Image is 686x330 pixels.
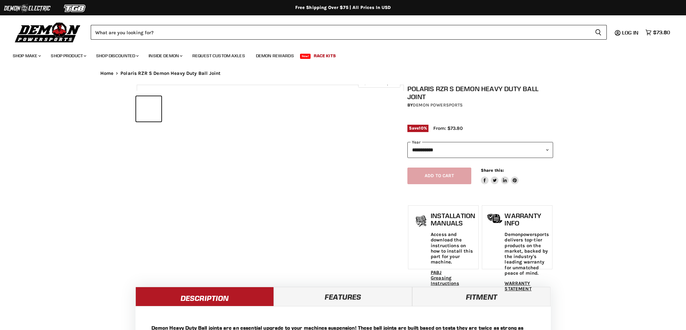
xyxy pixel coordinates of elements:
span: From: $73.80 [433,125,463,131]
span: 10 [419,126,423,130]
a: Features [274,287,412,306]
a: Description [135,287,274,306]
h1: Installation Manuals [431,212,475,227]
img: warranty-icon.png [487,214,503,224]
div: Free Shipping Over $75 | All Prices In USD [88,5,599,11]
span: $73.80 [653,29,670,35]
a: Fitment [412,287,551,306]
a: Race Kits [309,49,341,62]
a: Demon Powersports [413,102,463,108]
img: Demon Powersports [13,21,83,43]
a: WARRANTY STATEMENT [505,280,531,292]
a: Request Custom Axles [188,49,250,62]
a: Shop Make [8,49,45,62]
nav: Breadcrumbs [88,71,599,76]
h1: Polaris RZR S Demon Heavy Duty Ball Joint [407,85,553,101]
ul: Main menu [8,47,668,62]
span: Log in [622,29,638,36]
span: New! [300,54,311,59]
span: Polaris RZR S Demon Heavy Duty Ball Joint [120,71,220,76]
a: Home [100,71,114,76]
aside: Share this: [481,168,519,185]
p: Demonpowersports delivers top-tier products on the market, backed by the industry's leading warra... [505,232,549,276]
a: Demon Rewards [251,49,299,62]
img: TGB Logo 2 [51,2,99,14]
p: Access and download the instructions on how to install this part for your machine. [431,232,475,265]
img: install_manual-icon.png [413,214,429,230]
form: Product [91,25,607,40]
span: Share this: [481,168,504,173]
a: Log in [619,30,642,35]
div: by [407,102,553,109]
a: Shop Discounted [91,49,143,62]
span: Click to expand [361,81,397,85]
span: Save % [407,125,428,132]
h1: Warranty Info [505,212,549,227]
button: IMAGE thumbnail [136,96,161,122]
a: Shop Product [46,49,90,62]
a: Inside Demon [144,49,186,62]
button: Search [590,25,607,40]
img: Demon Electric Logo 2 [3,2,51,14]
a: $73.80 [642,28,673,37]
select: year [407,142,553,158]
input: Search [91,25,590,40]
a: PABJ Greasing Instructions [431,270,459,287]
